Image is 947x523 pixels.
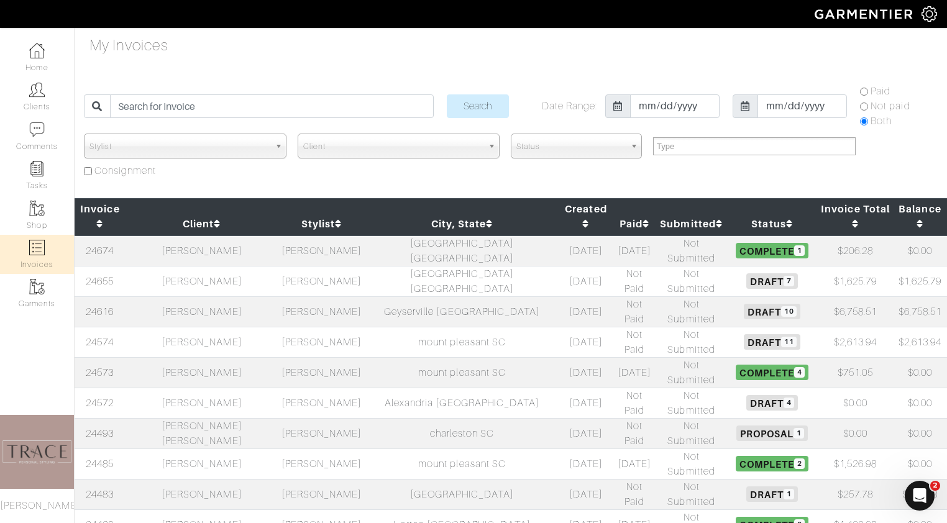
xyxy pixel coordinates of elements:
span: 1 [794,245,805,256]
a: 24572 [86,398,114,409]
td: Not Submitted [656,327,726,357]
span: 4 [784,398,794,408]
td: [PERSON_NAME] [278,235,365,266]
td: Not Submitted [656,235,726,266]
td: Not Submitted [656,296,726,327]
td: Not Paid [613,327,656,357]
td: Not Submitted [656,357,726,388]
a: Invoice Total [821,203,890,230]
td: [DATE] [559,479,613,509]
td: Not Paid [613,296,656,327]
td: $0.00 [893,388,947,418]
label: Date Range: [542,99,598,114]
a: Paid [620,218,649,230]
span: 4 [794,367,805,378]
td: [DATE] [559,327,613,357]
td: [PERSON_NAME] [126,448,278,479]
span: Complete [736,456,808,471]
td: $0.00 [893,448,947,479]
td: Alexandria [GEOGRAPHIC_DATA] [365,388,559,418]
td: mount pleasant SC [365,448,559,479]
img: comment-icon-a0a6a9ef722e966f86d9cbdc48e553b5cf19dbc54f86b18d962a5391bc8f6eb6.png [29,122,45,137]
span: Draft [746,486,798,501]
td: [PERSON_NAME] [278,296,365,327]
td: [GEOGRAPHIC_DATA] [365,479,559,509]
td: [DATE] [559,418,613,448]
td: $0.00 [893,357,947,388]
span: Complete [736,243,808,258]
td: $6,758.51 [818,296,893,327]
td: [PERSON_NAME] [278,357,365,388]
td: [DATE] [613,357,656,388]
td: [PERSON_NAME] [126,479,278,509]
td: [DATE] [559,448,613,479]
td: $1,526.98 [818,448,893,479]
td: [DATE] [559,388,613,418]
a: City, State [431,218,493,230]
span: Complete [736,365,808,380]
td: $1,625.79 [818,266,893,296]
td: $2,613.94 [893,327,947,357]
td: [PERSON_NAME] [278,479,365,509]
span: Draft [744,334,800,349]
td: $0.00 [893,235,947,266]
a: Created [565,203,606,230]
label: Not paid [871,99,910,114]
span: 2 [930,481,940,491]
label: Consignment [94,163,157,178]
td: $206.28 [818,235,893,266]
span: 1 [794,428,804,439]
a: 24574 [86,337,114,348]
td: [PERSON_NAME] [126,327,278,357]
td: [GEOGRAPHIC_DATA] [GEOGRAPHIC_DATA] [365,266,559,296]
a: 24493 [86,428,114,439]
td: [PERSON_NAME] [PERSON_NAME] [126,418,278,448]
td: [DATE] [559,266,613,296]
a: 24616 [86,306,114,317]
span: Draft [746,395,798,410]
span: 2 [794,458,805,469]
img: orders-icon-0abe47150d42831381b5fb84f609e132dff9fe21cb692f30cb5eec754e2cba89.png [29,240,45,255]
span: 10 [781,306,797,317]
a: Balance [899,203,941,230]
td: [PERSON_NAME] [126,296,278,327]
a: 24573 [86,367,114,378]
td: [PERSON_NAME] [278,327,365,357]
span: Stylist [89,134,270,159]
label: Both [871,114,892,129]
td: [PERSON_NAME] [126,357,278,388]
td: $0.00 [818,418,893,448]
td: [DATE] [559,235,613,266]
a: Stylist [301,218,342,230]
td: $2,613.94 [818,327,893,357]
td: mount pleasant SC [365,357,559,388]
td: Not Submitted [656,479,726,509]
span: Draft [746,273,798,288]
span: Client [303,134,483,159]
span: Draft [744,304,800,319]
td: $1,625.79 [893,266,947,296]
td: $0.00 [818,388,893,418]
td: $257.78 [818,479,893,509]
label: Paid [871,84,890,99]
td: Not Paid [613,479,656,509]
td: $0.00 [893,418,947,448]
td: [PERSON_NAME] [278,448,365,479]
span: 7 [784,276,794,286]
td: Not Submitted [656,388,726,418]
img: reminder-icon-8004d30b9f0a5d33ae49ab947aed9ed385cf756f9e5892f1edd6e32f2345188e.png [29,161,45,176]
td: [DATE] [613,235,656,266]
img: gear-icon-white-bd11855cb880d31180b6d7d6211b90ccbf57a29d726f0c71d8c61bd08dd39cc2.png [922,6,937,22]
td: $6,758.51 [893,296,947,327]
td: [GEOGRAPHIC_DATA] [GEOGRAPHIC_DATA] [365,235,559,266]
img: garments-icon-b7da505a4dc4fd61783c78ac3ca0ef83fa9d6f193b1c9dc38574b1d14d53ca28.png [29,279,45,294]
a: 24674 [86,245,114,257]
td: $751.05 [818,357,893,388]
a: Status [751,218,792,230]
td: Not Paid [613,418,656,448]
td: Not Submitted [656,266,726,296]
span: 11 [781,337,797,347]
td: [PERSON_NAME] [278,388,365,418]
td: Geyserville [GEOGRAPHIC_DATA] [365,296,559,327]
td: $257.78 [893,479,947,509]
